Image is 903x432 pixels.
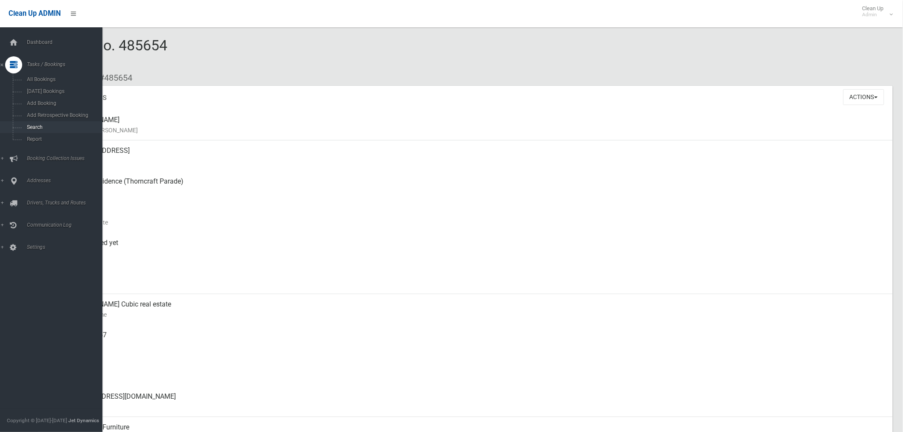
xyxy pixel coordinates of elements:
[24,155,110,161] span: Booking Collection Issues
[68,171,886,202] div: Side of Residence (Thorncraft Parade)
[24,178,110,184] span: Addresses
[68,325,886,356] div: 0402050757
[7,417,67,423] span: Copyright © [DATE]-[DATE]
[93,70,132,86] li: #485654
[68,217,886,228] small: Collection Date
[38,386,893,417] a: [EMAIL_ADDRESS][DOMAIN_NAME]Email
[68,371,886,381] small: Landline
[68,340,886,350] small: Mobile
[68,140,886,171] div: [STREET_ADDRESS]
[24,136,102,142] span: Report
[24,61,110,67] span: Tasks / Bookings
[68,156,886,166] small: Address
[9,9,61,18] span: Clean Up ADMIN
[68,386,886,417] div: [EMAIL_ADDRESS][DOMAIN_NAME]
[843,89,884,105] button: Actions
[68,356,886,386] div: None given
[68,294,886,325] div: [PERSON_NAME] Cubic real estate
[68,202,886,233] div: [DATE]
[68,309,886,320] small: Contact Name
[68,417,99,423] strong: Jet Dynamics
[862,12,884,18] small: Admin
[24,200,110,206] span: Drivers, Trucks and Routes
[68,110,886,140] div: [PERSON_NAME]
[858,5,892,18] span: Clean Up
[68,263,886,294] div: [DATE]
[68,233,886,263] div: Not collected yet
[24,39,110,45] span: Dashboard
[68,402,886,412] small: Email
[24,100,102,106] span: Add Booking
[24,76,102,82] span: All Bookings
[68,187,886,197] small: Pickup Point
[68,125,886,135] small: Name of [PERSON_NAME]
[24,222,110,228] span: Communication Log
[24,88,102,94] span: [DATE] Bookings
[68,248,886,258] small: Collected At
[38,37,167,70] span: Booking No. 485654
[24,112,102,118] span: Add Retrospective Booking
[24,244,110,250] span: Settings
[24,124,102,130] span: Search
[68,279,886,289] small: Zone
